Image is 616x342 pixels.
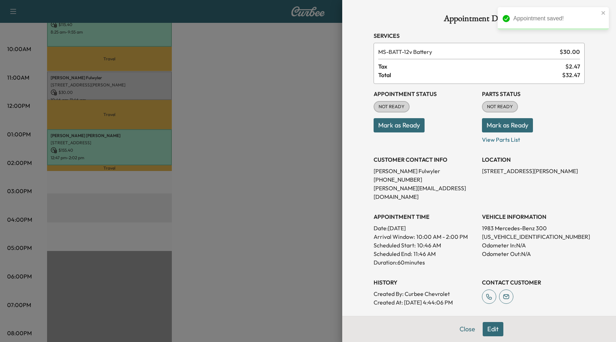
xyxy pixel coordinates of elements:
[565,62,580,71] span: $ 2.47
[374,224,476,232] p: Date: [DATE]
[374,298,476,307] p: Created At : [DATE] 4:44:06 PM
[483,103,517,110] span: NOT READY
[455,322,480,336] button: Close
[378,62,565,71] span: Tax
[378,71,562,79] span: Total
[374,250,412,258] p: Scheduled End:
[562,71,580,79] span: $ 32.47
[374,290,476,298] p: Created By : Curbee Chevrolet
[483,322,503,336] button: Edit
[482,118,533,132] button: Mark as Ready
[374,184,476,201] p: [PERSON_NAME][EMAIL_ADDRESS][DOMAIN_NAME]
[374,155,476,164] h3: CUSTOMER CONTACT INFO
[482,132,585,144] p: View Parts List
[482,241,585,250] p: Odometer In: N/A
[560,47,580,56] span: $ 30.00
[414,250,436,258] p: 11:46 AM
[416,232,468,241] span: 10:00 AM - 2:00 PM
[374,167,476,175] p: [PERSON_NAME] Fulwyler
[378,47,557,56] span: 12v Battery
[482,232,585,241] p: [US_VEHICLE_IDENTIFICATION_NUMBER]
[482,278,585,287] h3: CONTACT CUSTOMER
[374,278,476,287] h3: History
[374,212,476,221] h3: APPOINTMENT TIME
[601,10,606,16] button: close
[374,232,476,241] p: Arrival Window:
[482,167,585,175] p: [STREET_ADDRESS][PERSON_NAME]
[374,258,476,267] p: Duration: 60 minutes
[374,14,585,26] h1: Appointment Details
[374,103,409,110] span: NOT READY
[482,155,585,164] h3: LOCATION
[482,250,585,258] p: Odometer Out: N/A
[374,31,585,40] h3: Services
[374,241,416,250] p: Scheduled Start:
[513,14,599,23] div: Appointment saved!
[374,90,476,98] h3: Appointment Status
[374,118,425,132] button: Mark as Ready
[482,212,585,221] h3: VEHICLE INFORMATION
[482,90,585,98] h3: Parts Status
[482,224,585,232] p: 1983 Mercedes-Benz 300
[417,241,441,250] p: 10:46 AM
[374,175,476,184] p: [PHONE_NUMBER]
